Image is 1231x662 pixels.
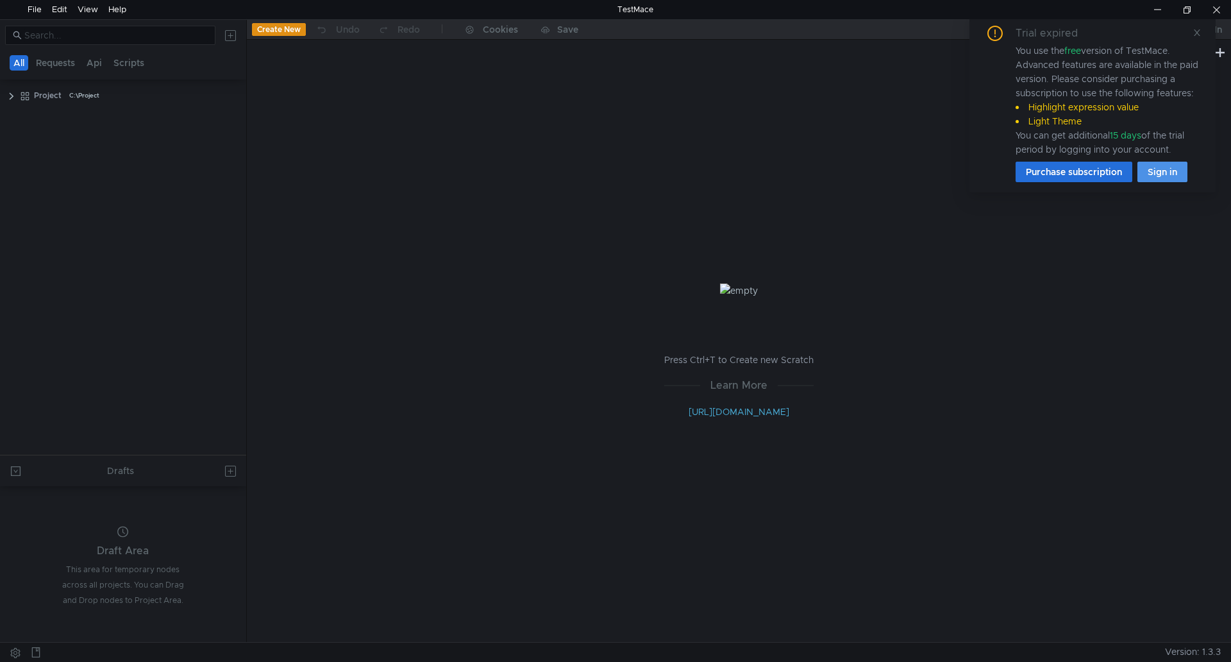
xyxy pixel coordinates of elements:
[1137,162,1187,182] button: Sign in
[1016,26,1093,41] div: Trial expired
[34,86,62,105] div: Project
[83,55,106,71] button: Api
[306,20,369,39] button: Undo
[24,28,208,42] input: Search...
[107,463,134,479] div: Drafts
[1064,45,1081,56] span: free
[336,22,360,37] div: Undo
[483,22,518,37] div: Cookies
[32,55,79,71] button: Requests
[1165,643,1221,661] span: Version: 1.3.3
[1016,128,1200,157] div: You can get additional of the trial period by logging into your account.
[1016,162,1132,182] button: Purchase subscription
[369,20,429,39] button: Redo
[689,406,789,418] a: [URL][DOMAIN_NAME]
[69,86,99,105] div: C:\Project
[252,23,306,36] button: Create New
[700,377,778,393] span: Learn More
[1016,100,1200,114] li: Highlight expression value
[110,55,148,71] button: Scripts
[398,22,420,37] div: Redo
[10,55,28,71] button: All
[557,25,578,34] div: Save
[1016,114,1200,128] li: Light Theme
[1016,44,1200,157] div: You use the version of TestMace. Advanced features are available in the paid version. Please cons...
[720,284,758,298] img: empty
[1110,130,1141,141] span: 15 days
[664,352,814,368] p: Press Ctrl+T to Create new Scratch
